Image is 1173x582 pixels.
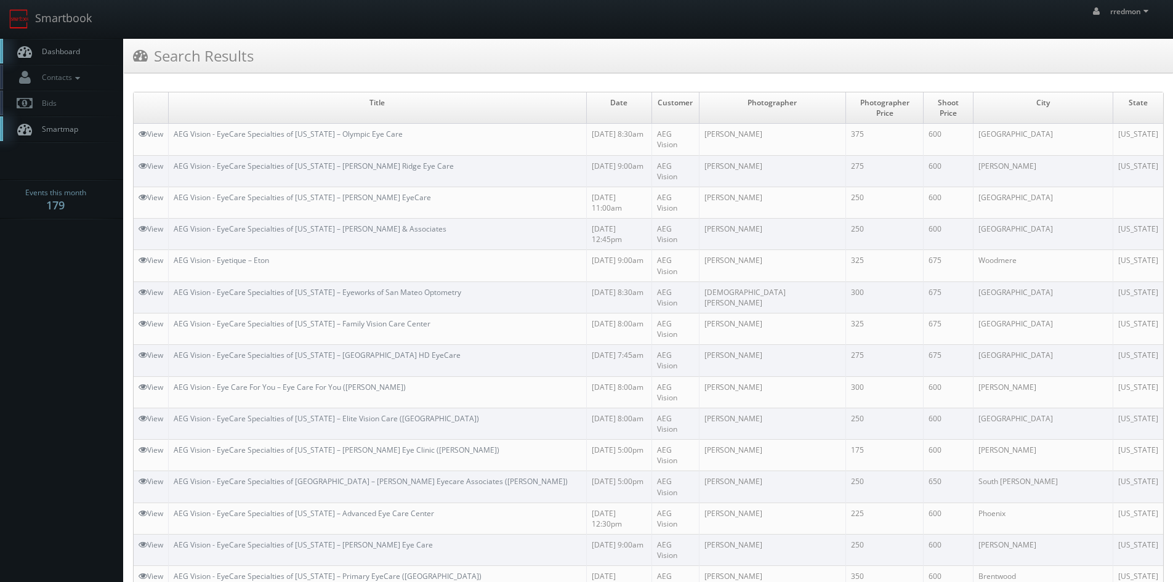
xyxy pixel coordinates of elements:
td: Customer [651,92,699,124]
span: rredmon [1110,6,1152,17]
td: [PERSON_NAME] [973,440,1113,471]
a: AEG Vision - EyeCare Specialties of [US_STATE] – Primary EyeCare ([GEOGRAPHIC_DATA]) [174,571,482,581]
span: Bids [36,98,57,108]
td: [DEMOGRAPHIC_DATA][PERSON_NAME] [699,281,845,313]
a: AEG Vision - EyeCare Specialties of [US_STATE] – Family Vision Care Center [174,318,430,329]
img: smartbook-logo.png [9,9,29,29]
td: [PERSON_NAME] [699,219,845,250]
td: 275 [845,155,923,187]
a: View [139,413,163,424]
td: 300 [845,281,923,313]
span: Contacts [36,72,83,83]
td: [DATE] 12:30pm [586,503,651,534]
td: [US_STATE] [1113,534,1163,565]
td: [US_STATE] [1113,376,1163,408]
td: [GEOGRAPHIC_DATA] [973,408,1113,439]
td: AEG Vision [651,534,699,565]
td: AEG Vision [651,250,699,281]
td: 250 [845,471,923,503]
td: 600 [924,534,973,565]
a: AEG Vision - EyeCare Specialties of [US_STATE] – Elite Vision Care ([GEOGRAPHIC_DATA]) [174,413,479,424]
a: AEG Vision - EyeCare Specialties of [US_STATE] – [PERSON_NAME] & Associates [174,224,446,234]
a: View [139,255,163,265]
td: [DATE] 8:30am [586,281,651,313]
td: AEG Vision [651,187,699,218]
td: Photographer [699,92,845,124]
td: 300 [845,376,923,408]
td: [DATE] 8:00am [586,376,651,408]
td: [US_STATE] [1113,250,1163,281]
td: AEG Vision [651,281,699,313]
td: [GEOGRAPHIC_DATA] [973,124,1113,155]
td: AEG Vision [651,408,699,439]
td: South [PERSON_NAME] [973,471,1113,503]
td: 250 [845,534,923,565]
a: View [139,129,163,139]
td: AEG Vision [651,155,699,187]
td: 600 [924,440,973,471]
a: AEG Vision - Eyetique – Eton [174,255,269,265]
a: View [139,287,163,297]
td: 675 [924,281,973,313]
td: AEG Vision [651,440,699,471]
td: AEG Vision [651,471,699,503]
td: Photographer Price [845,92,923,124]
a: AEG Vision - EyeCare Specialties of [GEOGRAPHIC_DATA] – [PERSON_NAME] Eyecare Associates ([PERSON... [174,476,568,487]
td: 600 [924,155,973,187]
td: [US_STATE] [1113,313,1163,344]
td: [PERSON_NAME] [699,376,845,408]
td: AEG Vision [651,345,699,376]
td: [PERSON_NAME] [699,534,845,565]
td: [DATE] 12:45pm [586,219,651,250]
td: [DATE] 9:00am [586,155,651,187]
td: [US_STATE] [1113,408,1163,439]
td: AEG Vision [651,376,699,408]
td: [US_STATE] [1113,471,1163,503]
td: [PERSON_NAME] [699,345,845,376]
td: AEG Vision [651,219,699,250]
td: 250 [845,219,923,250]
a: AEG Vision - EyeCare Specialties of [US_STATE] – Eyeworks of San Mateo Optometry [174,287,461,297]
td: [DATE] 8:00am [586,408,651,439]
td: State [1113,92,1163,124]
td: City [973,92,1113,124]
td: 600 [924,219,973,250]
a: AEG Vision - EyeCare Specialties of [US_STATE] – [PERSON_NAME] Ridge Eye Care [174,161,454,171]
td: 600 [924,124,973,155]
h3: Search Results [133,45,254,67]
td: [US_STATE] [1113,503,1163,534]
td: 675 [924,313,973,344]
a: AEG Vision - EyeCare Specialties of [US_STATE] – [PERSON_NAME] Eye Clinic ([PERSON_NAME]) [174,445,499,455]
td: 175 [845,440,923,471]
td: 275 [845,345,923,376]
a: View [139,161,163,171]
td: [US_STATE] [1113,281,1163,313]
a: View [139,508,163,519]
td: 325 [845,250,923,281]
td: [PERSON_NAME] [699,408,845,439]
td: [DATE] 9:00am [586,534,651,565]
td: [DATE] 11:00am [586,187,651,218]
span: Smartmap [36,124,78,134]
a: View [139,476,163,487]
a: View [139,350,163,360]
td: Phoenix [973,503,1113,534]
a: View [139,318,163,329]
td: [PERSON_NAME] [973,376,1113,408]
td: [PERSON_NAME] [699,440,845,471]
td: Date [586,92,651,124]
td: [DATE] 9:00am [586,250,651,281]
a: View [139,192,163,203]
td: Woodmere [973,250,1113,281]
td: 600 [924,376,973,408]
a: View [139,382,163,392]
a: View [139,445,163,455]
td: [DATE] 8:30am [586,124,651,155]
td: 600 [924,408,973,439]
td: [DATE] 7:45am [586,345,651,376]
td: [GEOGRAPHIC_DATA] [973,345,1113,376]
td: [DATE] 8:00am [586,313,651,344]
td: [GEOGRAPHIC_DATA] [973,313,1113,344]
td: [US_STATE] [1113,440,1163,471]
td: [DATE] 5:00pm [586,471,651,503]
